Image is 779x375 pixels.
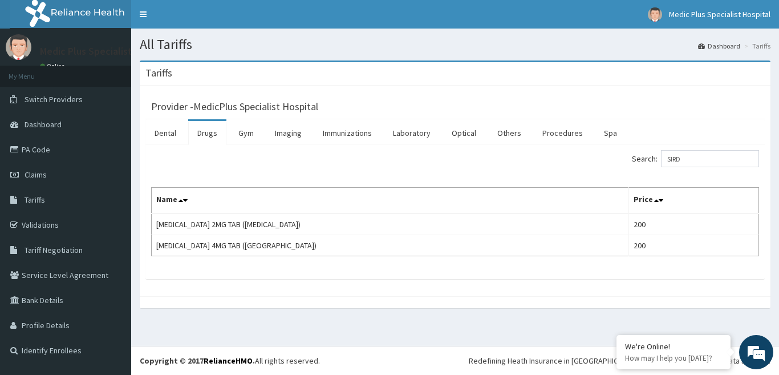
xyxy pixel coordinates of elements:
[140,37,770,52] h1: All Tariffs
[629,235,759,256] td: 200
[384,121,440,145] a: Laboratory
[25,119,62,130] span: Dashboard
[741,41,770,51] li: Tariffs
[25,170,47,180] span: Claims
[648,7,662,22] img: User Image
[40,62,67,70] a: Online
[629,213,759,235] td: 200
[187,6,214,33] div: Minimize live chat window
[21,57,46,86] img: d_794563401_company_1708531726252_794563401
[488,121,530,145] a: Others
[152,235,629,256] td: [MEDICAL_DATA] 4MG TAB ([GEOGRAPHIC_DATA])
[632,150,759,167] label: Search:
[533,121,592,145] a: Procedures
[625,353,722,363] p: How may I help you today?
[140,356,255,366] strong: Copyright © 2017 .
[145,68,172,78] h3: Tariffs
[661,150,759,167] input: Search:
[229,121,263,145] a: Gym
[145,121,185,145] a: Dental
[25,195,45,205] span: Tariffs
[66,114,157,229] span: We're online!
[595,121,626,145] a: Spa
[6,252,217,292] textarea: Type your message and hit 'Enter'
[25,245,83,255] span: Tariff Negotiation
[152,188,629,214] th: Name
[25,94,83,104] span: Switch Providers
[266,121,311,145] a: Imaging
[469,355,770,366] div: Redefining Heath Insurance in [GEOGRAPHIC_DATA] using Telemedicine and Data Science!
[59,64,192,79] div: Chat with us now
[151,102,318,112] h3: Provider - MedicPlus Specialist Hospital
[204,356,253,366] a: RelianceHMO
[152,213,629,235] td: [MEDICAL_DATA] 2MG TAB ([MEDICAL_DATA])
[443,121,485,145] a: Optical
[131,346,779,375] footer: All rights reserved.
[188,121,226,145] a: Drugs
[314,121,381,145] a: Immunizations
[698,41,740,51] a: Dashboard
[669,9,770,19] span: Medic Plus Specialist Hospital
[629,188,759,214] th: Price
[40,46,172,57] p: Medic Plus Specialist Hospital
[625,341,722,352] div: We're Online!
[6,34,31,60] img: User Image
